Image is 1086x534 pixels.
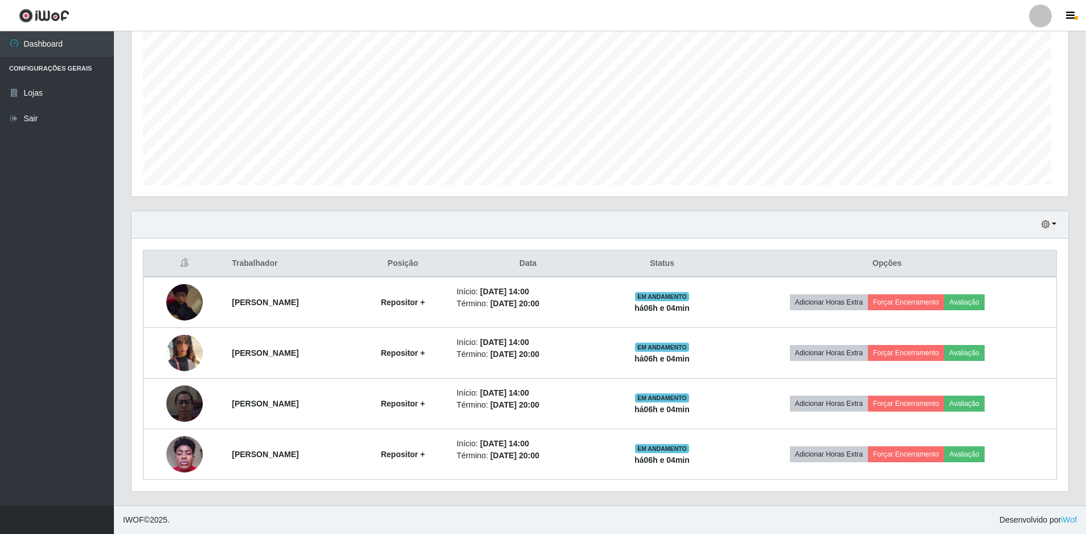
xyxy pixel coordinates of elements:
[232,298,298,307] strong: [PERSON_NAME]
[457,348,600,360] li: Término:
[381,399,425,408] strong: Repositor +
[480,388,529,397] time: [DATE] 14:00
[457,336,600,348] li: Início:
[490,400,539,409] time: [DATE] 20:00
[480,338,529,347] time: [DATE] 14:00
[635,292,689,301] span: EM ANDAMENTO
[999,514,1077,526] span: Desenvolvido por
[1061,515,1077,524] a: iWof
[381,348,425,358] strong: Repositor +
[790,446,868,462] button: Adicionar Horas Extra
[450,250,606,277] th: Data
[480,287,529,296] time: [DATE] 14:00
[457,399,600,411] li: Término:
[634,455,690,465] strong: há 06 h e 04 min
[457,387,600,399] li: Início:
[166,280,203,325] img: 1747856587825.jpeg
[457,286,600,298] li: Início:
[790,294,868,310] button: Adicionar Horas Extra
[232,450,298,459] strong: [PERSON_NAME]
[457,298,600,310] li: Término:
[944,396,985,412] button: Avaliação
[790,396,868,412] button: Adicionar Horas Extra
[634,354,690,363] strong: há 06 h e 04 min
[944,345,985,361] button: Avaliação
[868,294,944,310] button: Forçar Encerramento
[718,250,1056,277] th: Opções
[635,343,689,352] span: EM ANDAMENTO
[490,451,539,460] time: [DATE] 20:00
[790,345,868,361] button: Adicionar Horas Extra
[634,405,690,414] strong: há 06 h e 04 min
[635,393,689,402] span: EM ANDAMENTO
[868,446,944,462] button: Forçar Encerramento
[634,303,690,313] strong: há 06 h e 04 min
[123,515,144,524] span: IWOF
[225,250,356,277] th: Trabalhador
[457,438,600,450] li: Início:
[19,9,69,23] img: CoreUI Logo
[490,350,539,359] time: [DATE] 20:00
[944,446,985,462] button: Avaliação
[381,450,425,459] strong: Repositor +
[868,345,944,361] button: Forçar Encerramento
[480,439,529,448] time: [DATE] 14:00
[232,348,298,358] strong: [PERSON_NAME]
[166,430,203,478] img: 1755089354711.jpeg
[457,450,600,462] li: Término:
[356,250,450,277] th: Posição
[166,371,203,436] img: 1754827271251.jpeg
[381,298,425,307] strong: Repositor +
[868,396,944,412] button: Forçar Encerramento
[635,444,689,453] span: EM ANDAMENTO
[123,514,170,526] span: © 2025 .
[606,250,718,277] th: Status
[944,294,985,310] button: Avaliação
[166,328,203,377] img: 1753791673146.jpeg
[490,299,539,308] time: [DATE] 20:00
[232,399,298,408] strong: [PERSON_NAME]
